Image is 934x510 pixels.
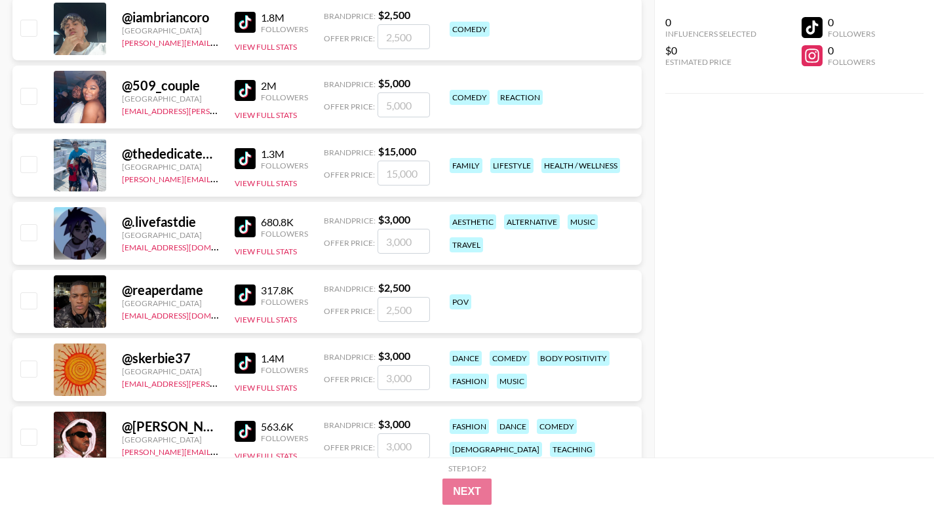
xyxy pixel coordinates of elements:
[868,444,918,494] iframe: Drift Widget Chat Controller
[450,158,482,173] div: family
[450,90,490,105] div: comedy
[378,418,410,430] strong: $ 3,000
[490,158,534,173] div: lifestyle
[261,365,308,375] div: Followers
[450,214,496,229] div: aesthetic
[122,230,219,240] div: [GEOGRAPHIC_DATA]
[122,104,316,116] a: [EMAIL_ADDRESS][PERSON_NAME][DOMAIN_NAME]
[261,92,308,102] div: Followers
[235,178,297,188] button: View Full Stats
[450,442,542,457] div: [DEMOGRAPHIC_DATA]
[324,79,376,89] span: Brand Price:
[324,442,375,452] span: Offer Price:
[828,29,875,39] div: Followers
[378,297,430,322] input: 2,500
[261,79,308,92] div: 2M
[324,306,375,316] span: Offer Price:
[122,146,219,162] div: @ thededicatedcaregiver
[122,282,219,298] div: @ reaperdame
[497,374,527,389] div: music
[324,102,375,111] span: Offer Price:
[324,352,376,362] span: Brand Price:
[235,421,256,442] img: TikTok
[235,451,297,461] button: View Full Stats
[235,42,297,52] button: View Full Stats
[378,281,410,294] strong: $ 2,500
[448,463,486,473] div: Step 1 of 2
[122,172,378,184] a: [PERSON_NAME][EMAIL_ADDRESS][PERSON_NAME][DOMAIN_NAME]
[122,366,219,376] div: [GEOGRAPHIC_DATA]
[450,237,483,252] div: travel
[261,24,308,34] div: Followers
[261,420,308,433] div: 563.6K
[235,284,256,305] img: TikTok
[450,22,490,37] div: comedy
[324,216,376,226] span: Brand Price:
[122,214,219,230] div: @ .livefastdie
[122,298,219,308] div: [GEOGRAPHIC_DATA]
[122,308,254,321] a: [EMAIL_ADDRESS][DOMAIN_NAME]
[378,161,430,186] input: 15,000
[324,147,376,157] span: Brand Price:
[235,353,256,374] img: TikTok
[324,420,376,430] span: Brand Price:
[122,77,219,94] div: @ 509_couple
[665,16,756,29] div: 0
[828,16,875,29] div: 0
[665,44,756,57] div: $0
[235,315,297,324] button: View Full Stats
[122,162,219,172] div: [GEOGRAPHIC_DATA]
[324,170,375,180] span: Offer Price:
[450,374,489,389] div: fashion
[665,29,756,39] div: Influencers Selected
[568,214,598,229] div: music
[378,365,430,390] input: 3,000
[378,77,410,89] strong: $ 5,000
[497,90,543,105] div: reaction
[665,57,756,67] div: Estimated Price
[504,214,560,229] div: alternative
[122,376,316,389] a: [EMAIL_ADDRESS][PERSON_NAME][DOMAIN_NAME]
[324,284,376,294] span: Brand Price:
[378,9,410,21] strong: $ 2,500
[541,158,620,173] div: health / wellness
[235,383,297,393] button: View Full Stats
[122,35,316,48] a: [PERSON_NAME][EMAIL_ADDRESS][DOMAIN_NAME]
[122,94,219,104] div: [GEOGRAPHIC_DATA]
[378,92,430,117] input: 5,000
[324,238,375,248] span: Offer Price:
[490,351,530,366] div: comedy
[537,419,577,434] div: comedy
[235,110,297,120] button: View Full Stats
[235,12,256,33] img: TikTok
[450,419,489,434] div: fashion
[537,351,610,366] div: body positivity
[261,11,308,24] div: 1.8M
[122,435,219,444] div: [GEOGRAPHIC_DATA]
[261,229,308,239] div: Followers
[450,294,471,309] div: pov
[828,44,875,57] div: 0
[450,351,482,366] div: dance
[122,418,219,435] div: @ [PERSON_NAME].[PERSON_NAME]
[324,11,376,21] span: Brand Price:
[261,216,308,229] div: 680.8K
[497,419,529,434] div: dance
[261,352,308,365] div: 1.4M
[378,349,410,362] strong: $ 3,000
[378,24,430,49] input: 2,500
[550,442,595,457] div: teaching
[378,213,410,226] strong: $ 3,000
[828,57,875,67] div: Followers
[261,161,308,170] div: Followers
[235,80,256,101] img: TikTok
[378,229,430,254] input: 3,000
[442,479,492,505] button: Next
[261,284,308,297] div: 317.8K
[324,33,375,43] span: Offer Price:
[122,240,254,252] a: [EMAIL_ADDRESS][DOMAIN_NAME]
[261,297,308,307] div: Followers
[235,246,297,256] button: View Full Stats
[235,148,256,169] img: TikTok
[378,145,416,157] strong: $ 15,000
